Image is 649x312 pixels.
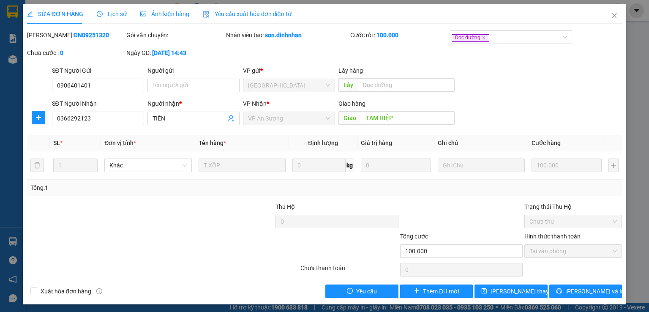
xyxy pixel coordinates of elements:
span: printer [556,288,562,295]
span: Thêm ĐH mới [423,287,459,296]
span: clock-circle [97,11,103,17]
b: [DATE] 14:43 [152,49,186,56]
span: [PERSON_NAME] và In [565,287,624,296]
b: son.dinhnhan [265,32,302,38]
span: VP Nhận [243,100,267,107]
b: ĐN09251320 [74,32,109,38]
span: Giá trị hàng [361,140,392,146]
button: plus [608,159,619,172]
span: Tại văn phòng [529,245,617,257]
div: Chưa thanh toán [300,263,399,278]
div: Cước rồi : [350,30,448,40]
input: 0 [361,159,431,172]
b: 0 [60,49,63,56]
span: Xuất hóa đơn hàng [37,287,95,296]
span: picture [140,11,146,17]
input: Dọc đường [361,111,455,125]
span: close [482,36,486,40]
button: delete [30,159,44,172]
span: Chưa thu [529,215,617,228]
span: [PERSON_NAME] thay đổi [491,287,558,296]
div: VP gửi [243,66,335,75]
span: Ảnh kiện hàng [140,11,189,17]
input: Ghi Chú [438,159,525,172]
span: Khác [109,159,186,172]
div: Người gửi [147,66,240,75]
span: info-circle [96,288,102,294]
button: plusThêm ĐH mới [400,285,473,298]
span: Yêu cầu xuất hóa đơn điện tử [203,11,292,17]
span: user-add [228,115,235,122]
span: Thu Hộ [275,203,295,210]
div: SĐT Người Nhận [52,99,144,108]
img: icon [203,11,210,18]
b: 100.000 [376,32,398,38]
span: Lấy hàng [338,67,363,74]
input: 0 [532,159,602,172]
span: SL [53,140,60,146]
th: Ghi chú [434,135,528,151]
button: exclamation-circleYêu cầu [325,285,398,298]
button: printer[PERSON_NAME] và In [549,285,622,298]
span: exclamation-circle [347,288,353,295]
div: [PERSON_NAME]: [27,30,125,40]
span: Dọc đường [452,34,489,42]
div: Chưa cước : [27,48,125,57]
button: plus [32,111,45,124]
span: plus [32,114,45,121]
span: close [611,12,618,19]
div: Trạng thái Thu Hộ [524,202,622,211]
label: Hình thức thanh toán [524,233,581,240]
span: Tên hàng [199,140,226,146]
span: SỬA ĐƠN HÀNG [27,11,83,17]
span: Lấy [338,78,358,92]
span: plus [414,288,420,295]
div: Tổng: 1 [30,183,251,192]
div: Người nhận [147,99,240,108]
span: Lịch sử [97,11,127,17]
span: Đơn vị tính [104,140,136,146]
span: Định lượng [308,140,338,146]
button: Close [603,4,626,28]
button: save[PERSON_NAME] thay đổi [474,285,548,298]
span: Cước hàng [532,140,561,146]
span: edit [27,11,33,17]
span: kg [346,159,354,172]
span: Đà Nẵng [248,79,330,92]
div: Ngày GD: [126,48,224,57]
input: Dọc đường [358,78,455,92]
span: Tổng cước [400,233,428,240]
span: save [481,288,487,295]
div: Gói vận chuyển: [126,30,224,40]
div: Nhân viên tạo: [226,30,349,40]
input: VD: Bàn, Ghế [199,159,286,172]
span: Yêu cầu [356,287,377,296]
span: VP An Sương [248,112,330,125]
span: Giao hàng [338,100,365,107]
span: Giao [338,111,361,125]
div: SĐT Người Gửi [52,66,144,75]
